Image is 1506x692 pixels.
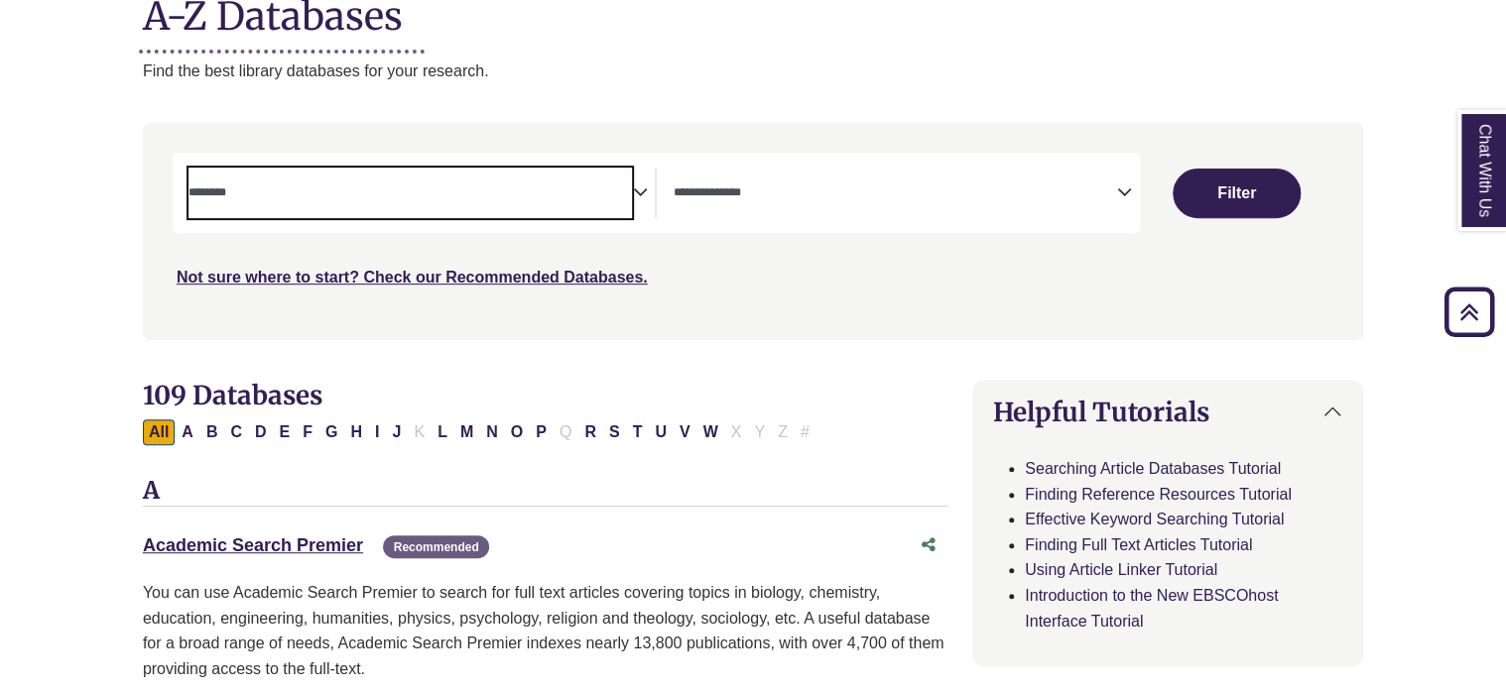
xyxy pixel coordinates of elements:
button: Filter Results T [627,419,649,445]
button: All [143,419,175,445]
span: Recommended [383,535,488,558]
button: Filter Results P [530,419,553,445]
a: Searching Article Databases Tutorial [1025,460,1281,477]
button: Filter Results C [224,419,248,445]
button: Filter Results W [697,419,724,445]
button: Filter Results S [603,419,626,445]
p: You can use Academic Search Premier to search for full text articles covering topics in biology, ... [143,580,948,681]
div: Alpha-list to filter by first letter of database name [143,422,817,439]
button: Filter Results E [274,419,297,445]
button: Submit for Search Results [1173,169,1300,218]
nav: Search filters [143,123,1363,339]
h3: A [143,477,948,507]
a: Academic Search Premier [143,535,363,555]
a: Back to Top [1438,298,1501,325]
span: 109 Databases [143,379,322,411]
button: Filter Results V [674,419,696,445]
a: Finding Reference Resources Tutorial [1025,486,1292,503]
a: Introduction to the New EBSCOhost Interface Tutorial [1025,587,1278,630]
button: Filter Results I [369,419,385,445]
button: Filter Results B [200,419,224,445]
button: Filter Results M [454,419,479,445]
button: Filter Results O [505,419,529,445]
a: Finding Full Text Articles Tutorial [1025,536,1252,553]
a: Not sure where to start? Check our Recommended Databases. [177,269,648,286]
button: Filter Results F [297,419,318,445]
p: Find the best library databases for your research. [143,58,1363,84]
button: Filter Results A [176,419,199,445]
textarea: Search [188,186,633,202]
a: Using Article Linker Tutorial [1025,561,1217,578]
button: Filter Results H [344,419,368,445]
a: Effective Keyword Searching Tutorial [1025,511,1284,527]
button: Filter Results D [249,419,273,445]
button: Filter Results L [432,419,453,445]
button: Filter Results U [649,419,673,445]
button: Filter Results J [386,419,407,445]
button: Filter Results R [578,419,602,445]
button: Filter Results G [319,419,343,445]
textarea: Search [673,186,1117,202]
button: Helpful Tutorials [973,381,1362,443]
button: Share this database [909,526,948,564]
button: Filter Results N [480,419,504,445]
